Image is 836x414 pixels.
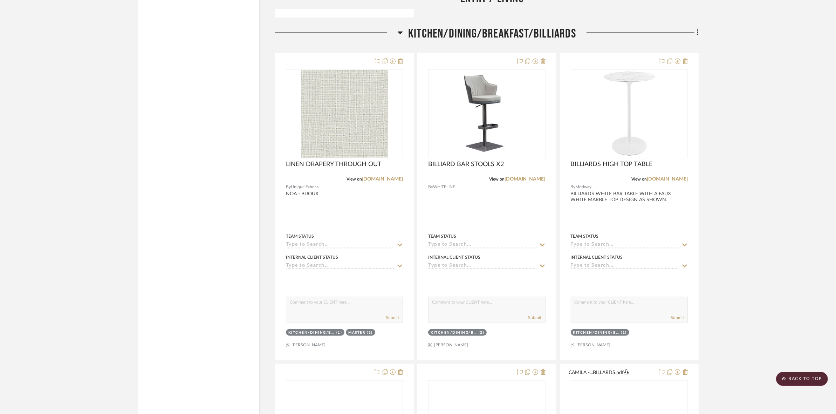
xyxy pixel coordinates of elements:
span: Unique Fabrics [291,184,318,190]
span: KITCHEN/DINING/BREAKFAST/BILLIARDS [408,26,576,41]
span: View on [489,177,505,181]
div: Internal Client Status [428,254,480,260]
scroll-to-top-button: BACK TO TOP [776,372,828,386]
span: LINEN DRAPERY THROUGH OUT [286,161,382,168]
span: By [571,184,576,190]
img: LINEN DRAPERY THROUGH OUT [301,70,388,158]
span: By [286,184,291,190]
div: KITCHEN/DINING/BREAKFAST/BILLIARDS [431,330,477,335]
div: KITCHEN/DINING/BREAKFAST/BILLIARDS [288,330,335,335]
span: BILLIARD BAR STOOLS X2 [428,161,504,168]
div: KITCHEN/DINING/BREAKFAST/BILLIARDS [573,330,619,335]
button: CAMILA -...BILLARDS.pdf [569,368,655,377]
a: [DOMAIN_NAME] [362,177,403,182]
span: By [428,184,433,190]
button: Submit [528,314,542,321]
div: Team Status [571,233,599,239]
span: Modway [576,184,592,190]
span: View on [347,177,362,181]
img: BILLIARD BAR STOOLS X2 [429,72,544,156]
input: Type to Search… [428,242,537,249]
span: WHITELINE [433,184,455,190]
div: Internal Client Status [286,254,338,260]
input: Type to Search… [286,242,395,249]
div: (2) [479,330,485,335]
input: Type to Search… [571,263,679,270]
div: (1) [621,330,627,335]
a: [DOMAIN_NAME] [647,177,688,182]
input: Type to Search… [286,263,395,270]
button: Submit [671,314,684,321]
a: [DOMAIN_NAME] [505,177,546,182]
div: MASTER [348,330,365,335]
span: BILLIARDS HIGH TOP TABLE [571,161,653,168]
div: (1) [336,330,342,335]
div: Team Status [428,233,456,239]
input: Type to Search… [428,263,537,270]
img: BILLIARDS HIGH TOP TABLE [585,70,673,158]
span: View on [631,177,647,181]
div: Team Status [286,233,314,239]
div: Internal Client Status [571,254,623,260]
button: Submit [386,314,399,321]
div: (1) [367,330,373,335]
input: Type to Search… [571,242,679,249]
